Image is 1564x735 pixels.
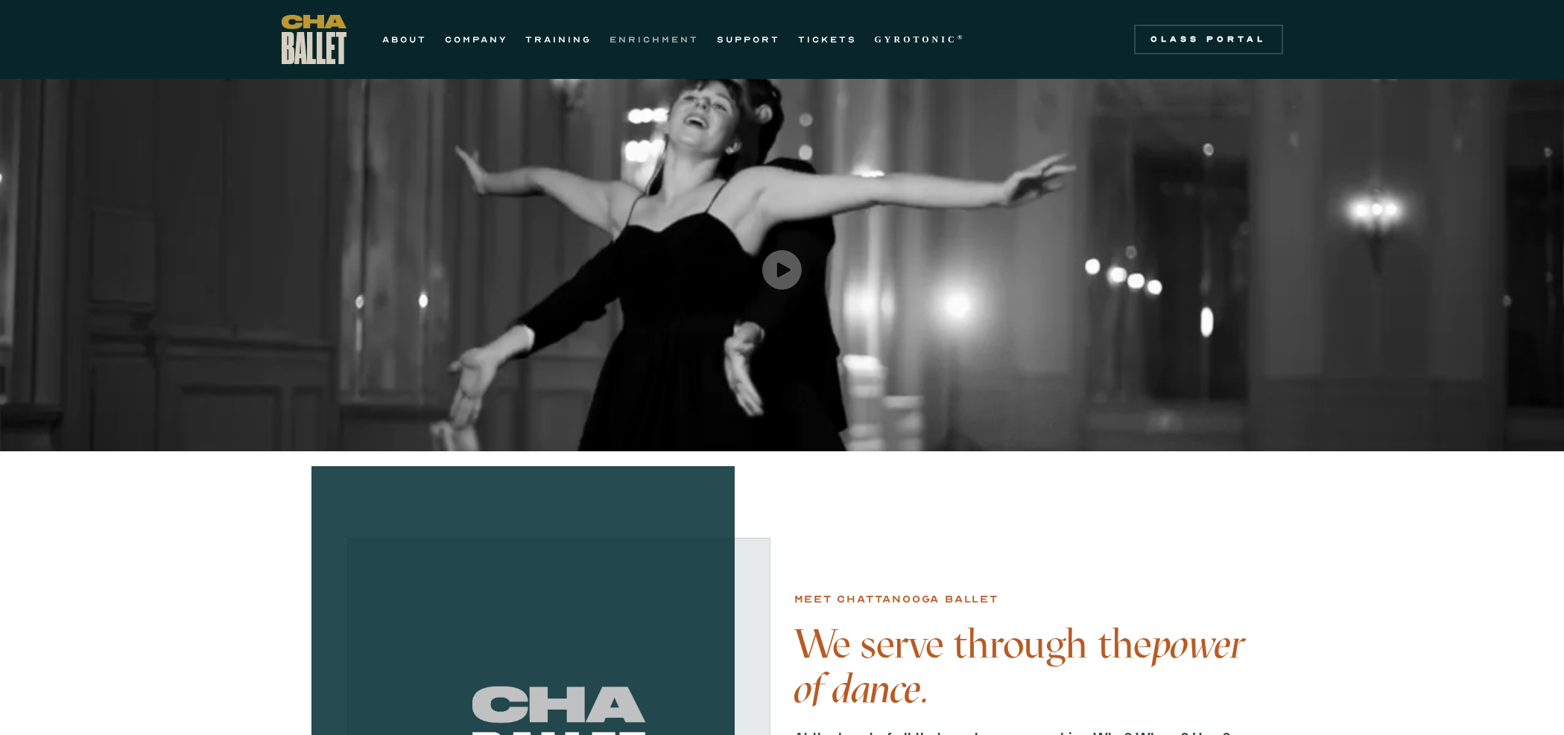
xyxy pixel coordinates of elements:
[525,31,592,48] a: TRAINING
[875,34,957,45] strong: GYROTONIC
[382,31,427,48] a: ABOUT
[282,15,346,64] a: home
[875,31,966,48] a: GYROTONIC®
[794,620,1244,713] em: power of dance.
[1134,25,1283,54] a: Class Portal
[1143,34,1274,45] div: Class Portal
[798,31,857,48] a: TICKETS
[794,622,1253,711] h4: We serve through the
[717,31,780,48] a: SUPPORT
[445,31,507,48] a: COMPANY
[957,34,966,41] sup: ®
[610,31,699,48] a: ENRICHMENT
[794,591,998,608] div: Meet chattanooga ballet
